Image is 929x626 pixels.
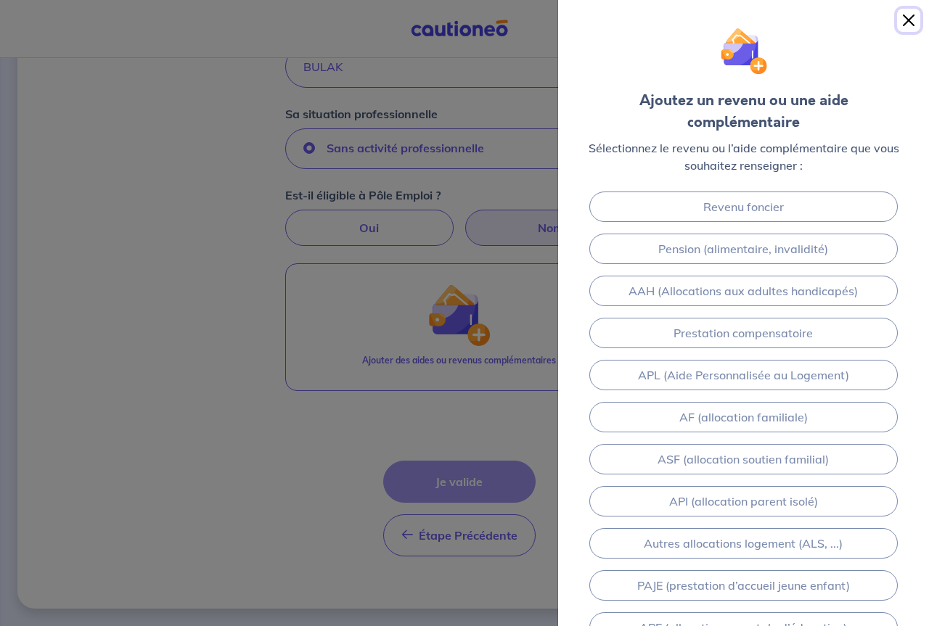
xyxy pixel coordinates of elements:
[589,234,899,264] a: Pension (alimentaire, invalidité)
[720,28,767,75] img: illu_wallet.svg
[589,402,899,432] a: AF (allocation familiale)
[589,444,899,474] a: ASF (allocation soutien familial)
[897,9,920,32] button: Close
[589,570,899,601] a: PAJE (prestation d’accueil jeune enfant)
[589,318,899,348] a: Prestation compensatoire
[581,90,906,133] div: Ajoutez un revenu ou une aide complémentaire
[589,276,899,306] a: AAH (Allocations aux adultes handicapés)
[589,360,899,390] a: APL (Aide Personnalisée au Logement)
[589,486,899,516] a: API (allocation parent isolé)
[589,191,899,222] a: Revenu foncier
[589,528,899,559] a: Autres allocations logement (ALS, ...)
[581,139,906,174] p: Sélectionnez le revenu ou l’aide complémentaire que vous souhaitez renseigner :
